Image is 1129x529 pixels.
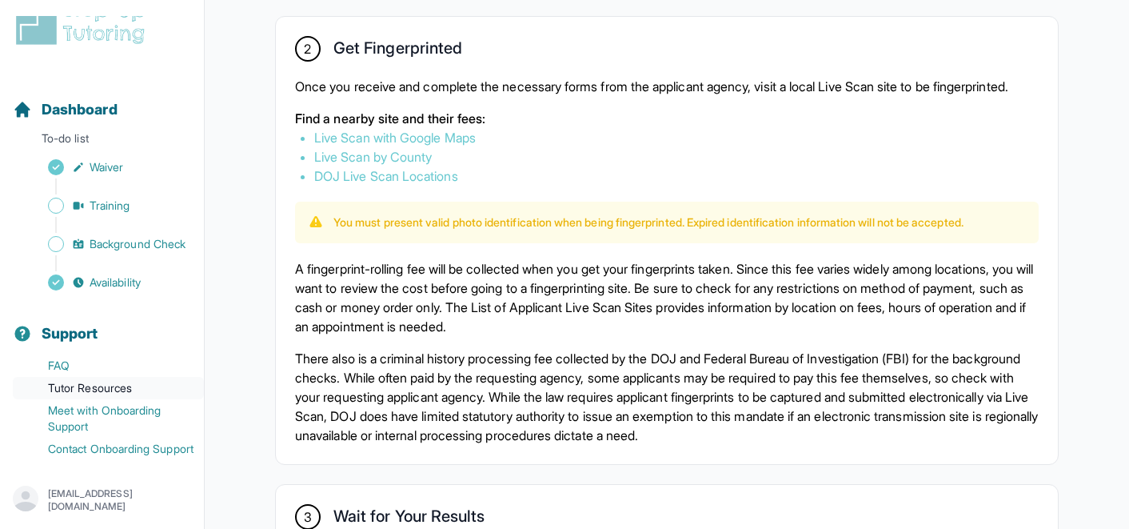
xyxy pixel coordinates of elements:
[13,399,204,438] a: Meet with Onboarding Support
[295,77,1039,96] p: Once you receive and complete the necessary forms from the applicant agency, visit a local Live S...
[333,38,462,64] h2: Get Fingerprinted
[314,130,476,146] a: Live Scan with Google Maps
[13,355,204,377] a: FAQ
[6,130,197,153] p: To-do list
[48,487,191,513] p: [EMAIL_ADDRESS][DOMAIN_NAME]
[295,109,1039,128] p: Find a nearby site and their fees:
[13,233,204,255] a: Background Check
[13,271,204,294] a: Availability
[304,507,312,527] span: 3
[13,438,204,460] a: Contact Onboarding Support
[90,198,130,214] span: Training
[42,98,118,121] span: Dashboard
[295,349,1039,445] p: There also is a criminal history processing fee collected by the DOJ and Federal Bureau of Invest...
[90,236,186,252] span: Background Check
[13,156,204,178] a: Waiver
[314,168,458,184] a: DOJ Live Scan Locations
[90,159,123,175] span: Waiver
[6,297,197,351] button: Support
[314,149,432,165] a: Live Scan by County
[42,323,98,345] span: Support
[295,259,1039,336] p: A fingerprint-rolling fee will be collected when you get your fingerprints taken. Since this fee ...
[13,194,204,217] a: Training
[13,377,204,399] a: Tutor Resources
[13,98,118,121] a: Dashboard
[6,73,197,127] button: Dashboard
[304,39,311,58] span: 2
[90,275,141,291] span: Availability
[333,214,963,230] p: You must present valid photo identification when being fingerprinted. Expired identification info...
[13,486,191,515] button: [EMAIL_ADDRESS][DOMAIN_NAME]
